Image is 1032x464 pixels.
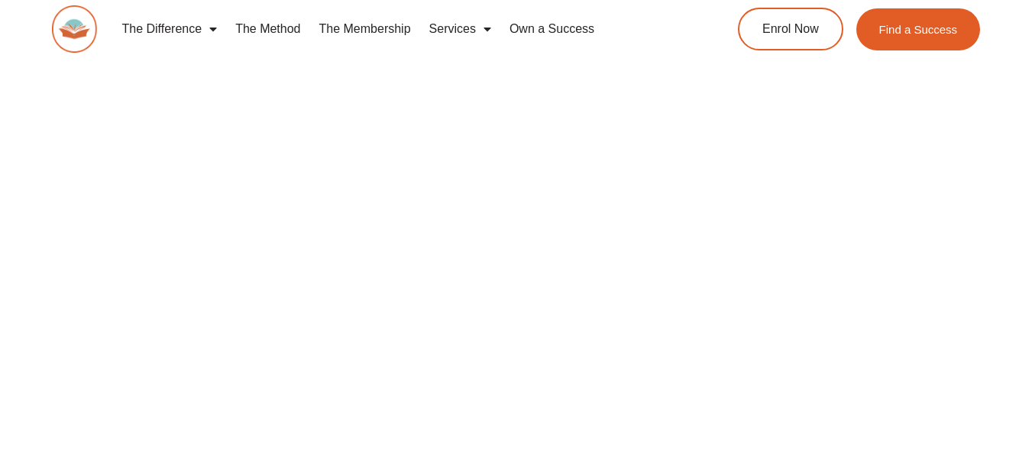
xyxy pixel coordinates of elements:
a: The Difference [112,11,226,47]
a: Services [420,11,500,47]
a: Find a Success [856,8,981,50]
a: Enrol Now [738,8,843,50]
a: The Membership [310,11,420,47]
a: The Method [226,11,309,47]
a: Own a Success [500,11,603,47]
span: Enrol Now [762,23,819,35]
span: Find a Success [879,24,958,35]
nav: Menu [112,11,684,47]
